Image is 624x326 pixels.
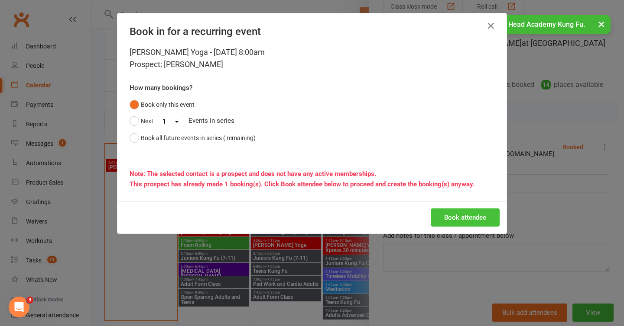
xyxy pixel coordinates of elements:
div: This prospect has already made 1 booking(s). Click Book attendee below to proceed and create the ... [130,179,494,189]
label: How many bookings? [130,83,192,93]
div: [PERSON_NAME] Yoga - [DATE] 8:00am Prospect: [PERSON_NAME] [130,46,494,70]
button: Book only this event [130,96,195,113]
button: Book attendee [431,208,500,227]
div: Events in series [130,113,494,129]
iframe: Intercom live chat [9,297,29,317]
div: Note: The selected contact is a prospect and does not have any active memberships. [130,169,494,179]
button: Next [130,113,153,129]
span: 3 [26,297,33,304]
button: Close [484,19,498,33]
h4: Book in for a recurring event [130,26,494,38]
button: Book all future events in series ( remaining) [130,130,256,146]
div: Book all future events in series ( remaining) [141,133,256,143]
